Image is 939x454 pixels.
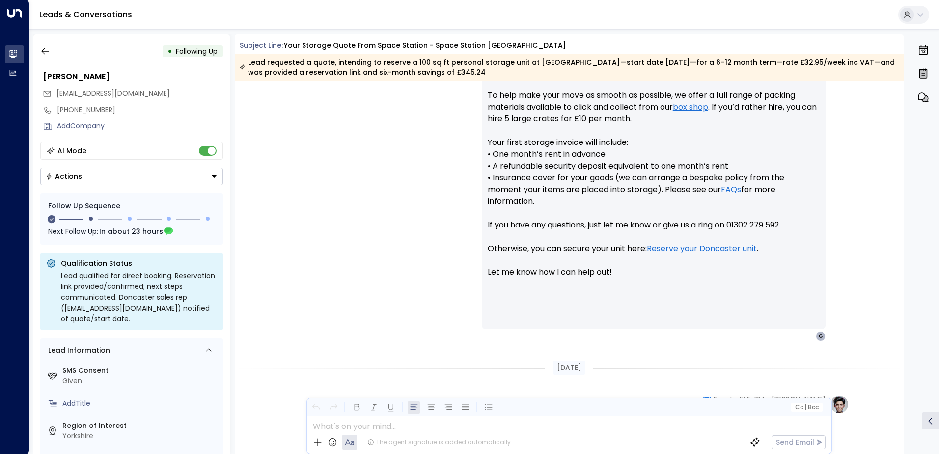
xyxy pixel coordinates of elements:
div: [DATE] [553,361,585,375]
div: AddCompany [57,121,223,131]
div: G [816,331,826,341]
button: Redo [327,401,339,414]
div: Lead requested a quote, intending to reserve a 100 sq ft personal storage unit at [GEOGRAPHIC_DAT... [240,57,898,77]
label: Region of Interest [62,421,219,431]
div: Actions [46,172,82,181]
span: Following Up [176,46,218,56]
button: Actions [40,168,223,185]
span: • [767,395,769,404]
p: Qualification Status [61,258,217,268]
span: Cc Bcc [795,404,818,411]
button: Cc|Bcc [791,403,822,412]
a: FAQs [721,184,741,196]
div: • [167,42,172,60]
span: • [734,395,737,404]
div: Given [62,376,219,386]
span: | [804,404,806,411]
button: Undo [310,401,322,414]
label: SMS Consent [62,366,219,376]
div: Follow Up Sequence [48,201,215,211]
span: [EMAIL_ADDRESS][DOMAIN_NAME] [56,88,170,98]
a: box shop [673,101,708,113]
div: AI Mode [57,146,86,156]
span: In about 23 hours [99,226,163,237]
div: Yorkshire [62,431,219,441]
div: [PHONE_NUMBER] [57,105,223,115]
span: [PERSON_NAME] [772,395,826,404]
div: Lead Information [45,345,110,356]
div: [PERSON_NAME] [43,71,223,83]
div: The agent signature is added automatically [367,438,511,447]
a: Reserve your Doncaster unit [647,243,757,255]
img: profile-logo.png [829,395,849,414]
div: AddTitle [62,398,219,409]
div: Lead qualified for direct booking. Reservation link provided/confirmed; next steps communicated. ... [61,270,217,324]
span: Email [714,395,732,404]
span: 12:15 PM [739,395,764,404]
span: Subject Line: [240,40,283,50]
div: Button group with a nested menu [40,168,223,185]
div: Your storage quote from Space Station - Space Station [GEOGRAPHIC_DATA] [284,40,566,51]
a: Leads & Conversations [39,9,132,20]
span: gaz8630@live.co.uk [56,88,170,99]
div: Next Follow Up: [48,226,215,237]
